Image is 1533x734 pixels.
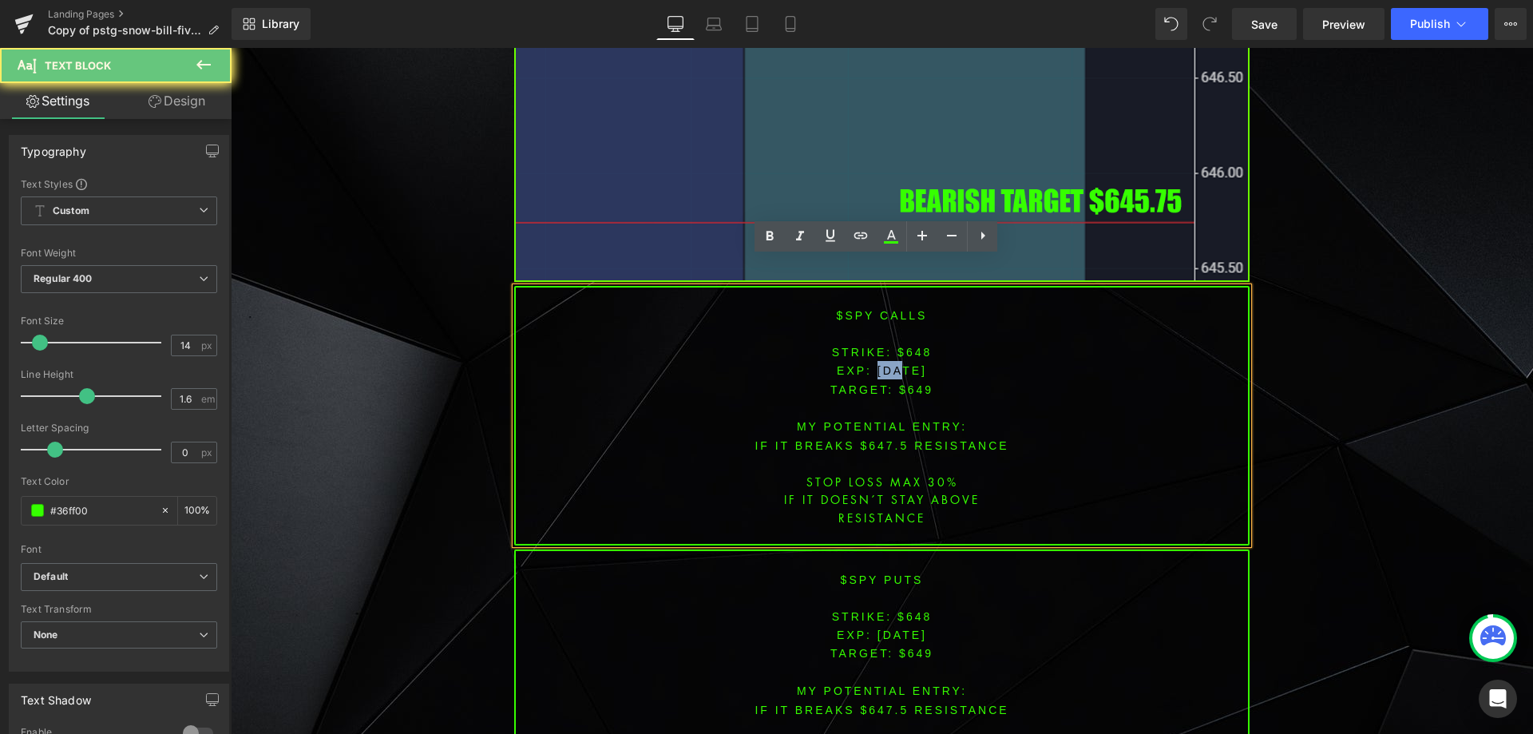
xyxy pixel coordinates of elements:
div: Text Transform [21,604,217,615]
span: Library [262,17,299,31]
a: Desktop [656,8,695,40]
div: Font Size [21,315,217,327]
span: TARGET: $649 [600,335,703,348]
font: IF IT breaks $647.5 resistance [524,656,778,669]
div: Line Height [21,369,217,380]
a: Preview [1303,8,1384,40]
input: Color [50,502,153,519]
font: EXP: [606,316,641,329]
span: em [201,394,215,404]
b: Custom [53,204,89,218]
font: MY POTENTIAL ENTRY: [566,637,736,649]
a: Laptop [695,8,733,40]
div: Font Weight [21,248,217,259]
a: New Library [232,8,311,40]
div: % [178,497,216,525]
font: EXP: [606,581,641,593]
a: Design [119,83,235,119]
i: Default [34,570,68,584]
p: IF IT DOESN´T STAY above [285,442,1017,460]
font: MY POTENTIAL ENTRY: [566,372,736,385]
div: Typography [21,136,86,158]
div: Text Styles [21,177,217,190]
font: STRIKE: $648 [601,298,702,311]
span: Preview [1322,16,1365,33]
span: TARGET: $649 [600,599,703,612]
p: STOP LOSS MAX 30% [285,425,1017,442]
a: Tablet [733,8,771,40]
button: Redo [1194,8,1226,40]
span: [DATE] [647,581,696,593]
span: Text Block [45,59,111,72]
span: px [201,340,215,351]
span: Save [1251,16,1277,33]
font: IF IT breaks $647.5 resistance [524,391,778,404]
a: Mobile [771,8,810,40]
a: Landing Pages [48,8,232,21]
b: None [34,629,58,641]
div: Font [21,544,217,555]
span: Copy of pstg-snow-bill-five-spy [48,24,201,37]
font: $spy puts [610,526,693,538]
div: Open Intercom Messenger [1479,680,1517,718]
span: px [201,447,215,458]
div: Text Color [21,476,217,487]
button: More [1495,8,1527,40]
font: $spy calls [606,261,697,274]
font: STRIKE: $648 [601,562,702,575]
button: Publish [1391,8,1488,40]
div: Letter Spacing [21,423,217,434]
p: resistance [285,461,1017,478]
span: [DATE] [647,316,696,329]
span: Publish [1410,18,1450,30]
div: Text Shadow [21,684,91,707]
button: Undo [1155,8,1187,40]
b: Regular 400 [34,272,93,284]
